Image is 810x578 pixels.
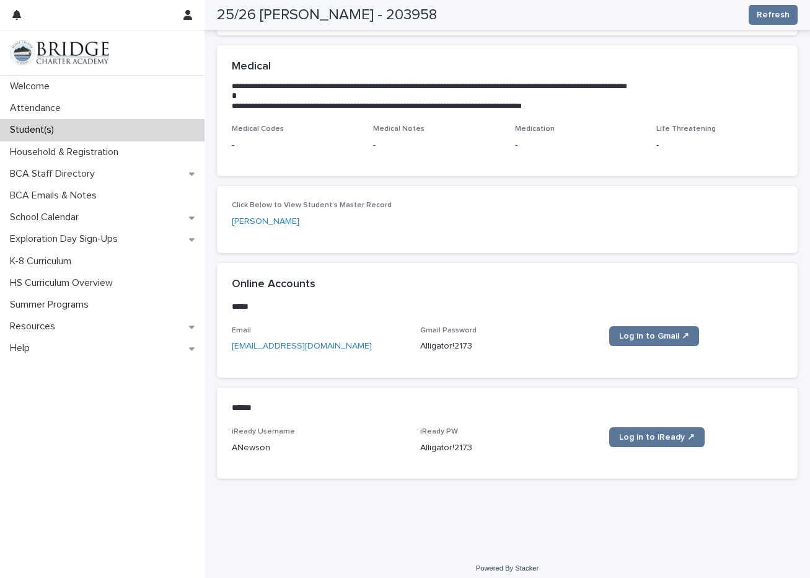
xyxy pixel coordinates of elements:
[5,124,64,136] p: Student(s)
[619,332,689,340] span: Log in to Gmail ↗
[420,340,594,353] p: Alligator!2173
[232,442,405,455] p: ANewson
[373,139,500,152] p: -
[5,342,40,354] p: Help
[5,256,81,267] p: K-8 Curriculum
[609,326,699,346] a: Log in to Gmail ↗
[5,146,128,158] p: Household & Registration
[619,433,695,442] span: Log in to iReady ↗
[757,9,790,21] span: Refresh
[5,81,59,92] p: Welcome
[232,327,251,334] span: Email
[232,342,372,350] a: [EMAIL_ADDRESS][DOMAIN_NAME]
[5,102,71,114] p: Attendance
[609,427,705,447] a: Log in to iReady ↗
[5,168,105,180] p: BCA Staff Directory
[5,233,128,245] p: Exploration Day Sign-Ups
[232,278,315,291] h2: Online Accounts
[232,139,358,152] p: -
[5,211,89,223] p: School Calendar
[749,5,798,25] button: Refresh
[217,6,437,24] h2: 25/26 [PERSON_NAME] - 203958
[656,125,716,133] span: Life Threatening
[232,125,284,133] span: Medical Codes
[232,215,299,228] a: [PERSON_NAME]
[373,125,425,133] span: Medical Notes
[5,299,99,311] p: Summer Programs
[420,327,477,334] span: Gmail Password
[232,60,271,74] h2: Medical
[5,321,65,332] p: Resources
[232,202,392,209] span: Click Below to View Student's Master Record
[515,125,555,133] span: Medication
[5,190,107,202] p: BCA Emails & Notes
[232,428,295,435] span: iReady Username
[476,564,539,572] a: Powered By Stacker
[420,442,594,455] p: Alligator!2173
[656,139,783,152] p: -
[10,40,109,65] img: V1C1m3IdTEidaUdm9Hs0
[420,428,458,435] span: iReady PW
[515,139,641,152] p: -
[5,277,123,289] p: HS Curriculum Overview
